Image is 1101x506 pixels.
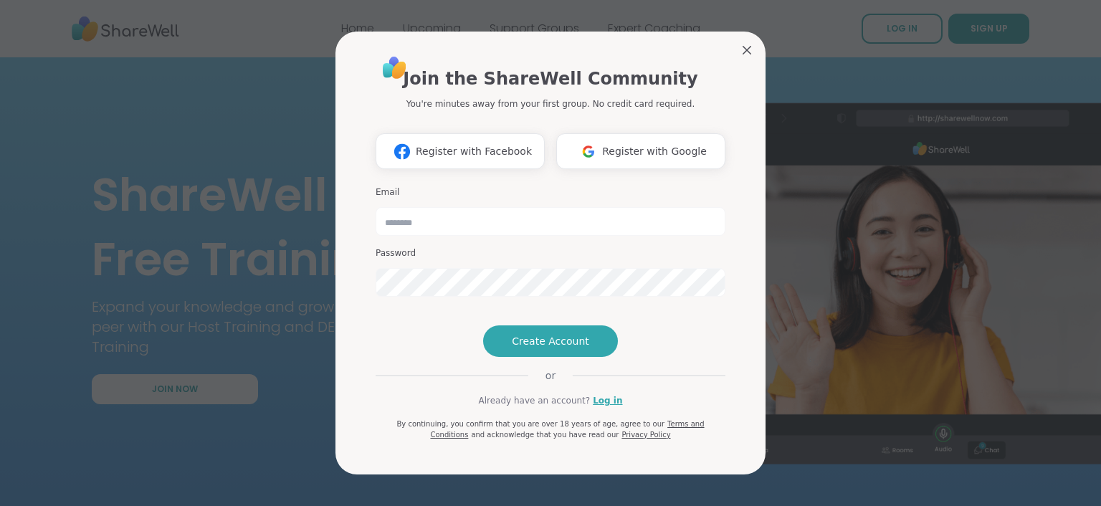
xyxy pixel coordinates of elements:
[406,97,695,110] p: You're minutes away from your first group. No credit card required.
[376,247,725,259] h3: Password
[528,368,573,383] span: or
[376,186,725,199] h3: Email
[512,334,589,348] span: Create Account
[621,431,670,439] a: Privacy Policy
[376,133,545,169] button: Register with Facebook
[416,144,532,159] span: Register with Facebook
[478,394,590,407] span: Already have an account?
[575,138,602,165] img: ShareWell Logomark
[430,420,704,439] a: Terms and Conditions
[396,420,664,428] span: By continuing, you confirm that you are over 18 years of age, agree to our
[602,144,707,159] span: Register with Google
[593,394,622,407] a: Log in
[378,52,411,84] img: ShareWell Logo
[483,325,618,357] button: Create Account
[389,138,416,165] img: ShareWell Logomark
[471,431,619,439] span: and acknowledge that you have read our
[556,133,725,169] button: Register with Google
[403,66,697,92] h1: Join the ShareWell Community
